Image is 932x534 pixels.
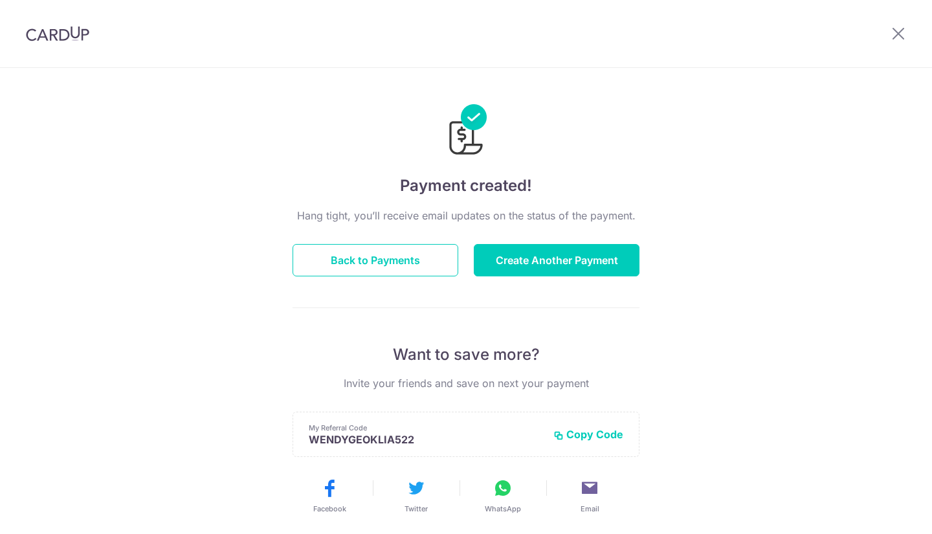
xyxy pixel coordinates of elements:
p: Hang tight, you’ll receive email updates on the status of the payment. [293,208,639,223]
p: Want to save more? [293,344,639,365]
p: My Referral Code [309,423,543,433]
img: Payments [445,104,487,159]
button: WhatsApp [465,478,541,514]
button: Twitter [378,478,454,514]
span: Facebook [313,504,346,514]
span: Email [581,504,599,514]
button: Facebook [291,478,368,514]
button: Copy Code [553,428,623,441]
p: WENDYGEOKLIA522 [309,433,543,446]
img: CardUp [26,26,89,41]
span: WhatsApp [485,504,521,514]
button: Back to Payments [293,244,458,276]
button: Create Another Payment [474,244,639,276]
span: Twitter [405,504,428,514]
p: Invite your friends and save on next your payment [293,375,639,391]
button: Email [551,478,628,514]
h4: Payment created! [293,174,639,197]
